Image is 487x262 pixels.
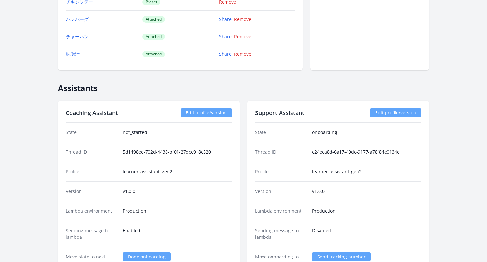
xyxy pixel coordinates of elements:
a: Send tracking number [312,252,371,261]
a: ハンバーグ [66,16,89,22]
a: Done onboarding [123,252,171,261]
a: Edit profile/version [181,108,232,117]
dd: Production [312,208,421,214]
span: Attached [142,16,165,23]
a: Share [219,16,232,22]
dt: State [66,129,118,136]
h2: Assistants [58,78,429,93]
a: 味噌汁 [66,51,80,57]
span: Attached [142,34,165,40]
a: Share [219,51,232,57]
dd: not_started [123,129,232,136]
dt: Version [66,188,118,195]
dt: Profile [255,169,307,175]
dd: learner_assistant_gen2 [312,169,421,175]
dt: Thread ID [66,149,118,155]
dt: State [255,129,307,136]
h2: Coaching Assistant [66,108,118,117]
a: Remove [234,34,251,40]
dt: Thread ID [255,149,307,155]
dd: Enabled [123,228,232,240]
dd: 5d1498ee-702d-4438-bf01-27dcc918c520 [123,149,232,155]
dt: Profile [66,169,118,175]
dt: Lambda environment [66,208,118,214]
dd: c24eca8d-6a17-40dc-9177-a78f84e0134e [312,149,421,155]
dt: Move state to next [66,254,118,260]
a: Remove [234,51,251,57]
dt: Sending message to lambda [66,228,118,240]
dd: v1.0.0 [123,188,232,195]
span: Attached [142,51,165,57]
a: Share [219,34,232,40]
a: チャーハン [66,34,89,40]
a: Edit profile/version [370,108,421,117]
dd: Disabled [312,228,421,240]
dd: Production [123,208,232,214]
dt: Lambda environment [255,208,307,214]
dd: v1.0.0 [312,188,421,195]
a: Remove [234,16,251,22]
dd: onboarding [312,129,421,136]
dd: learner_assistant_gen2 [123,169,232,175]
dt: Version [255,188,307,195]
dt: Sending message to lambda [255,228,307,240]
h2: Support Assistant [255,108,304,117]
